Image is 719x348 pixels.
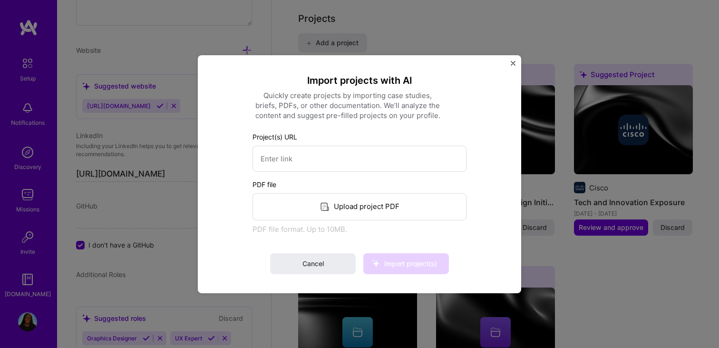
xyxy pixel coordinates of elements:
label: PDF file [253,179,466,189]
h1: Import projects with AI [253,74,466,86]
button: Close [511,60,515,70]
input: Enter link [253,145,466,171]
div: Quickly create projects by importing case studies, briefs, PDFs, or other documentation. We’ll an... [253,90,443,120]
i: icon PaperBlack [320,201,330,212]
span: Cancel [302,259,324,268]
label: Project(s) URL [253,131,466,141]
div: Upload project PDF [253,193,466,220]
div: PDF file format. Up to 10MB. [253,224,466,234]
button: Cancel [270,253,356,274]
